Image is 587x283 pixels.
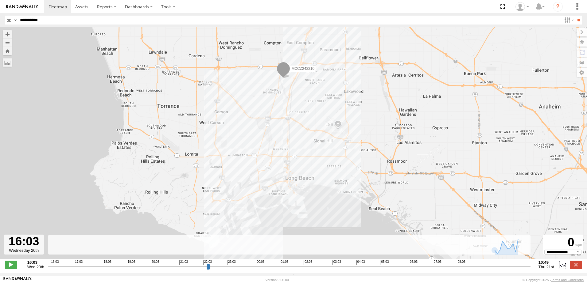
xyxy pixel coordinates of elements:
[280,260,288,265] span: 01:03
[538,265,554,269] span: Thu 21st Aug 2025
[380,260,389,265] span: 05:03
[50,260,59,265] span: 16:03
[433,260,441,265] span: 07:03
[3,58,12,67] label: Measure
[544,236,582,250] div: 0
[103,260,111,265] span: 18:03
[74,260,83,265] span: 17:03
[151,260,159,265] span: 20:03
[27,260,44,265] strong: 16:03
[356,260,365,265] span: 04:03
[291,66,314,71] span: MCCZ242210
[266,278,289,282] div: Version: 306.00
[227,260,236,265] span: 23:03
[203,260,212,265] span: 22:03
[538,260,554,265] strong: 10:49
[577,68,587,77] label: Map Settings
[332,260,341,265] span: 03:03
[5,261,17,269] label: Play/Stop
[6,5,38,9] img: rand-logo.svg
[304,260,312,265] span: 02:03
[513,2,531,11] div: Zulema McIntosch
[551,278,584,282] a: Terms and Conditions
[3,47,12,55] button: Zoom Home
[570,261,582,269] label: Close
[127,260,135,265] span: 19:03
[13,16,18,25] label: Search Query
[3,277,32,283] a: Visit our Website
[409,260,418,265] span: 06:03
[562,16,575,25] label: Search Filter Options
[3,30,12,38] button: Zoom in
[553,2,563,12] i: ?
[256,260,264,265] span: 00:03
[3,38,12,47] button: Zoom out
[179,260,188,265] span: 21:03
[523,278,584,282] div: © Copyright 2025 -
[27,265,44,269] span: Wed 20th Aug 2025
[457,260,465,265] span: 08:03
